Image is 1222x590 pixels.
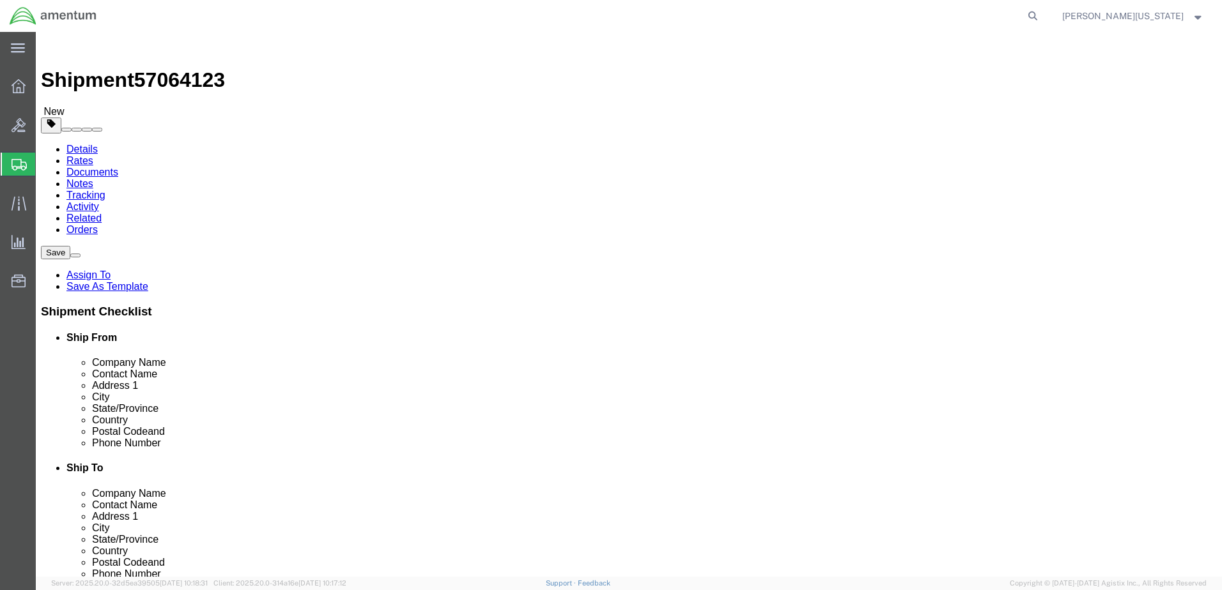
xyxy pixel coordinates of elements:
[578,579,610,587] a: Feedback
[1062,8,1205,24] button: [PERSON_NAME][US_STATE]
[160,579,208,587] span: [DATE] 10:18:31
[1010,578,1207,589] span: Copyright © [DATE]-[DATE] Agistix Inc., All Rights Reserved
[1062,9,1184,23] span: Andrew Washington
[213,579,346,587] span: Client: 2025.20.0-314a16e
[546,579,578,587] a: Support
[298,579,346,587] span: [DATE] 10:17:12
[36,32,1222,577] iframe: FS Legacy Container
[9,6,97,26] img: logo
[51,579,208,587] span: Server: 2025.20.0-32d5ea39505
